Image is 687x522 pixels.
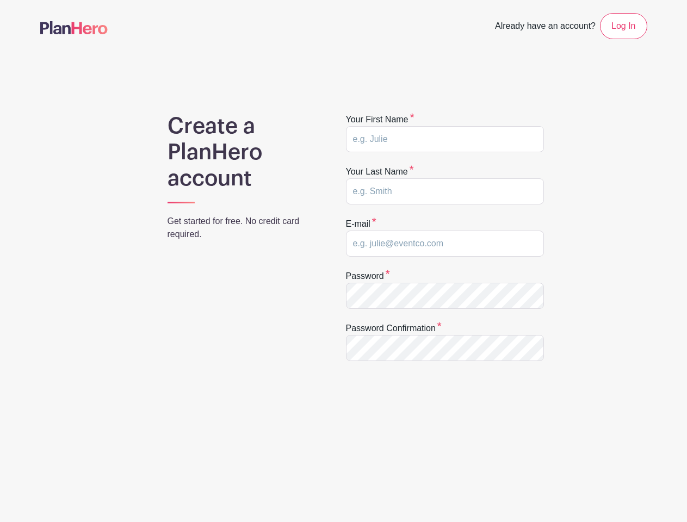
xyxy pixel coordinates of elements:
[346,126,544,152] input: e.g. Julie
[346,178,544,204] input: e.g. Smith
[168,113,318,191] h1: Create a PlanHero account
[600,13,647,39] a: Log In
[346,231,544,257] input: e.g. julie@eventco.com
[495,15,596,39] span: Already have an account?
[346,217,376,231] label: E-mail
[40,21,108,34] img: logo-507f7623f17ff9eddc593b1ce0a138ce2505c220e1c5a4e2b4648c50719b7d32.svg
[346,322,442,335] label: Password confirmation
[346,113,414,126] label: Your first name
[346,165,414,178] label: Your last name
[168,215,318,241] p: Get started for free. No credit card required.
[346,270,390,283] label: Password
